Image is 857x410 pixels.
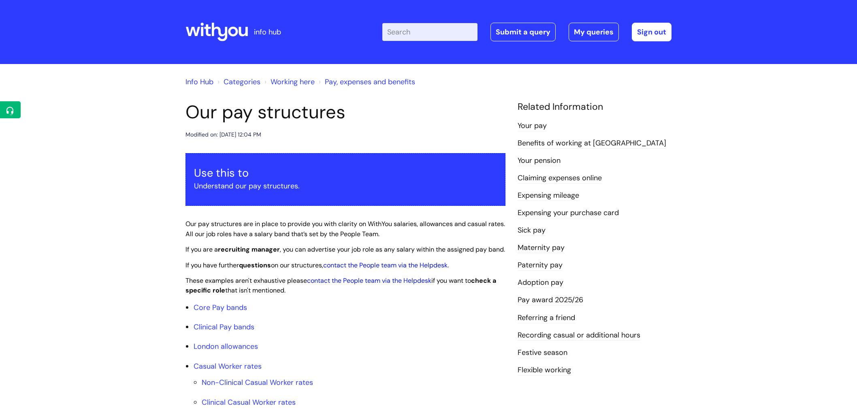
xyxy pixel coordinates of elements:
a: Sign out [632,23,672,41]
strong: questions [239,261,271,269]
a: Info Hub [185,77,213,87]
a: Festive season [518,348,567,358]
a: Clinical Casual Worker rates [202,397,296,407]
a: Clinical Pay bands [194,322,254,332]
a: Working here [271,77,315,87]
a: Your pay [518,121,547,131]
li: Working here [262,75,315,88]
div: | - [382,23,672,41]
a: London allowances [194,342,258,351]
a: Recording casual or additional hours [518,330,640,341]
span: These examples aren't exhaustive please if you want to that isn't mentioned. [185,276,496,295]
a: Core Pay bands [194,303,247,312]
a: Benefits of working at [GEOGRAPHIC_DATA] [518,138,666,149]
a: Your pension [518,156,561,166]
strong: recruiting manager [218,245,280,254]
a: Maternity pay [518,243,565,253]
a: Claiming expenses online [518,173,602,184]
a: Submit a query [490,23,556,41]
input: Search [382,23,478,41]
a: Referring a friend [518,313,575,323]
span: Our pay structures are in place to provide you with clarity on WithYou salaries, allowances and c... [185,220,505,238]
h1: Our pay structures [185,101,505,123]
a: Adoption pay [518,278,563,288]
li: Pay, expenses and benefits [317,75,415,88]
span: If you are a , you can advertise your job role as any salary within the assigned pay band. [185,245,505,254]
a: Pay award 2025/26 [518,295,583,305]
h3: Use this to [194,167,497,179]
a: Expensing your purchase card [518,208,619,218]
div: Modified on: [DATE] 12:04 PM [185,130,261,140]
span: If you have further on our structures, . [185,261,449,269]
a: Sick pay [518,225,546,236]
li: Solution home [215,75,260,88]
a: contact the People team via the Helpdesk [323,261,448,269]
a: Pay, expenses and benefits [325,77,415,87]
a: Paternity pay [518,260,563,271]
a: Non-Clinical Casual Worker rates [202,378,313,387]
a: Casual Worker rates [194,361,262,371]
h4: Related Information [518,101,672,113]
a: Expensing mileage [518,190,579,201]
a: Categories [224,77,260,87]
a: Flexible working [518,365,571,376]
a: My queries [569,23,619,41]
p: info hub [254,26,281,38]
a: contact the People team via the Helpdesk [307,276,431,285]
p: Understand our pay structures. [194,179,497,192]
